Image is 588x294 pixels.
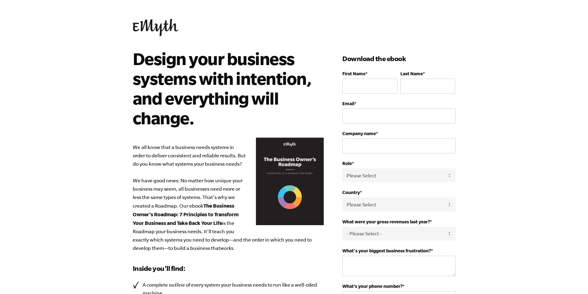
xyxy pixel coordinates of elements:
h2: Design your business systems with intention, and everything will change. [133,49,315,128]
span: What’s your phone number? [342,284,402,289]
iframe: Chat Widget [557,264,588,294]
h3: Inside you'll find: [133,263,324,273]
span: What's your biggest business frustration? [342,248,431,253]
h3: Download the ebook [342,54,455,64]
b: The Business Owner’s Roadmap: 7 Principles to Transform Your Business and Take Back Your Life [133,203,239,226]
span: What were your gross revenues last year? [342,219,430,224]
span: Country [342,190,360,195]
p: We all know that a business needs systems in order to deliver consistent and reliable results. Bu... [133,143,324,252]
em: works [220,245,233,251]
span: Email [342,101,354,106]
span: Role [342,161,352,166]
img: Business Owners Roadmap Cover [256,138,324,226]
img: EMyth [133,19,178,36]
span: Last Name [400,71,423,76]
span: Company name [342,131,376,136]
span: First Name [342,71,365,76]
